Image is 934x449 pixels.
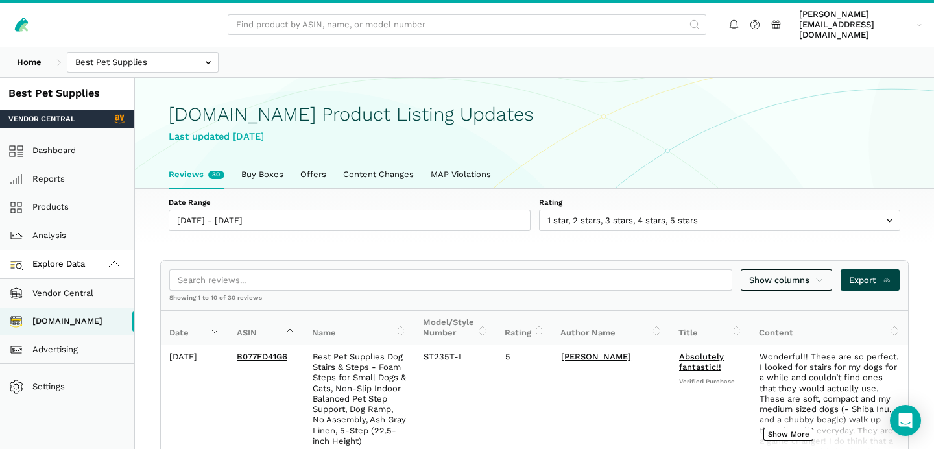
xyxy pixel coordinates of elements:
[292,161,335,188] a: Offers
[741,269,833,291] a: Show columns
[795,7,926,43] a: [PERSON_NAME][EMAIL_ADDRESS][DOMAIN_NAME]
[160,161,233,188] a: Reviews30
[763,428,813,441] button: Show More
[233,161,292,188] a: Buy Boxes
[237,352,287,361] a: B077FD41G6
[335,161,422,188] a: Content Changes
[539,197,901,208] label: Rating
[228,14,706,36] input: Find product by ASIN, name, or model number
[799,9,913,41] span: [PERSON_NAME][EMAIL_ADDRESS][DOMAIN_NAME]
[679,352,724,372] a: Absolutely fantastic!!
[749,274,824,287] span: Show columns
[8,114,75,124] span: Vendor Central
[539,210,901,231] input: 1 star, 2 stars, 3 stars, 4 stars, 5 stars
[304,311,414,345] th: Name: activate to sort column ascending
[890,405,921,436] div: Open Intercom Messenger
[228,311,304,345] th: ASIN: activate to sort column ascending
[841,269,900,291] a: Export
[169,197,531,208] label: Date Range
[8,86,126,101] div: Best Pet Supplies
[561,352,631,361] a: [PERSON_NAME]
[8,52,50,73] a: Home
[496,311,553,345] th: Rating: activate to sort column ascending
[169,104,900,125] h1: [DOMAIN_NAME] Product Listing Updates
[67,52,219,73] input: Best Pet Supplies
[208,171,224,179] span: New reviews in the last week
[161,311,228,345] th: Date: activate to sort column ascending
[414,311,496,345] th: Model/Style Number: activate to sort column ascending
[670,311,750,345] th: Title: activate to sort column ascending
[161,293,908,310] div: Showing 1 to 10 of 30 reviews
[760,352,900,449] div: Wonderful!! These are so perfect. I looked for stairs for my dogs for a while and couldn’t find o...
[552,311,670,345] th: Author Name: activate to sort column ascending
[679,377,743,385] span: Verified Purchase
[13,257,86,273] span: Explore Data
[849,274,891,287] span: Export
[169,269,732,291] input: Search reviews...
[750,311,908,345] th: Content: activate to sort column ascending
[422,161,499,188] a: MAP Violations
[169,129,900,144] div: Last updated [DATE]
